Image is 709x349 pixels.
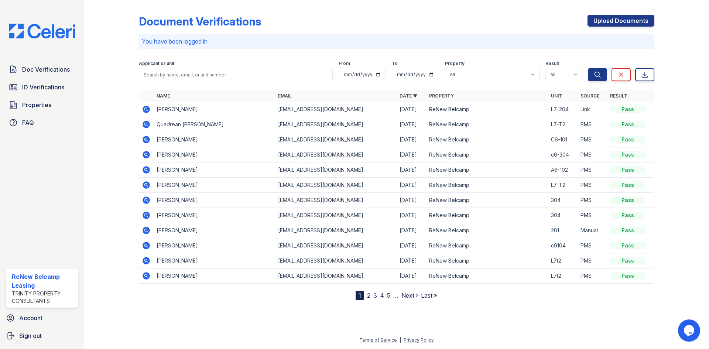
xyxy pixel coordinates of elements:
a: Property [429,93,454,99]
div: Pass [610,121,645,128]
span: ID Verifications [22,83,64,92]
a: FAQ [6,115,78,130]
td: ReNew Belcamp [426,117,548,132]
td: [EMAIL_ADDRESS][DOMAIN_NAME] [275,117,397,132]
td: [DATE] [397,147,426,162]
td: [EMAIL_ADDRESS][DOMAIN_NAME] [275,238,397,253]
a: Last » [421,292,437,299]
td: [EMAIL_ADDRESS][DOMAIN_NAME] [275,193,397,208]
td: [EMAIL_ADDRESS][DOMAIN_NAME] [275,208,397,223]
td: PMS [578,117,607,132]
td: [EMAIL_ADDRESS][DOMAIN_NAME] [275,162,397,178]
td: [DATE] [397,223,426,238]
td: [PERSON_NAME] [154,223,275,238]
td: ReNew Belcamp [426,223,548,238]
a: Unit [551,93,562,99]
div: Pass [610,242,645,249]
td: PMS [578,208,607,223]
label: Result [545,61,559,66]
td: [DATE] [397,102,426,117]
span: Sign out [19,331,42,340]
td: L7-T2 [548,178,578,193]
td: L7-204 [548,102,578,117]
td: [PERSON_NAME] [154,178,275,193]
td: 304 [548,193,578,208]
span: Properties [22,100,51,109]
div: Pass [610,196,645,204]
td: [PERSON_NAME] [154,238,275,253]
a: Date ▼ [400,93,417,99]
div: Pass [610,212,645,219]
td: C6-101 [548,132,578,147]
div: Pass [610,272,645,280]
td: ReNew Belcamp [426,132,548,147]
td: ReNew Belcamp [426,147,548,162]
td: Manual [578,223,607,238]
td: Link [578,102,607,117]
a: ID Verifications [6,80,78,95]
td: ReNew Belcamp [426,268,548,284]
td: ReNew Belcamp [426,162,548,178]
img: CE_Logo_Blue-a8612792a0a2168367f1c8372b55b34899dd931a85d93a1a3d3e32e68fde9ad4.png [3,24,81,38]
td: [DATE] [397,238,426,253]
span: … [393,291,398,300]
a: 4 [380,292,384,299]
a: Result [610,93,627,99]
iframe: chat widget [678,319,702,342]
p: You have been logged in [142,37,651,46]
div: Document Verifications [139,15,261,28]
td: PMS [578,178,607,193]
td: [PERSON_NAME] [154,253,275,268]
td: PMS [578,162,607,178]
div: Pass [610,257,645,264]
a: Next › [401,292,418,299]
td: 201 [548,223,578,238]
td: ReNew Belcamp [426,178,548,193]
a: 5 [387,292,390,299]
td: ReNew Belcamp [426,208,548,223]
td: [DATE] [397,208,426,223]
td: A6-102 [548,162,578,178]
td: PMS [578,193,607,208]
div: | [400,337,401,343]
button: Sign out [3,328,81,343]
td: [DATE] [397,193,426,208]
a: Email [278,93,292,99]
td: [DATE] [397,253,426,268]
span: Doc Verifications [22,65,70,74]
div: Pass [610,227,645,234]
td: [PERSON_NAME] [154,147,275,162]
input: Search by name, email, or unit number [139,68,333,81]
div: Pass [610,181,645,189]
a: Terms of Service [359,337,397,343]
td: [EMAIL_ADDRESS][DOMAIN_NAME] [275,268,397,284]
a: Doc Verifications [6,62,78,77]
label: To [392,61,398,66]
div: Pass [610,151,645,158]
div: 1 [356,291,364,300]
span: Account [19,314,42,322]
td: [PERSON_NAME] [154,162,275,178]
a: Name [157,93,170,99]
td: [PERSON_NAME] [154,268,275,284]
td: ReNew Belcamp [426,238,548,253]
td: [PERSON_NAME] [154,193,275,208]
a: Properties [6,97,78,112]
td: PMS [578,238,607,253]
a: Upload Documents [588,15,654,27]
td: [EMAIL_ADDRESS][DOMAIN_NAME] [275,132,397,147]
td: PMS [578,132,607,147]
td: Quadrean [PERSON_NAME] [154,117,275,132]
td: ReNew Belcamp [426,253,548,268]
td: [DATE] [397,268,426,284]
td: PMS [578,147,607,162]
td: [PERSON_NAME] [154,208,275,223]
a: 2 [367,292,370,299]
td: 304 [548,208,578,223]
div: Pass [610,166,645,174]
td: [EMAIL_ADDRESS][DOMAIN_NAME] [275,147,397,162]
td: PMS [578,268,607,284]
td: PMS [578,253,607,268]
td: [DATE] [397,162,426,178]
td: L7t2 [548,268,578,284]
